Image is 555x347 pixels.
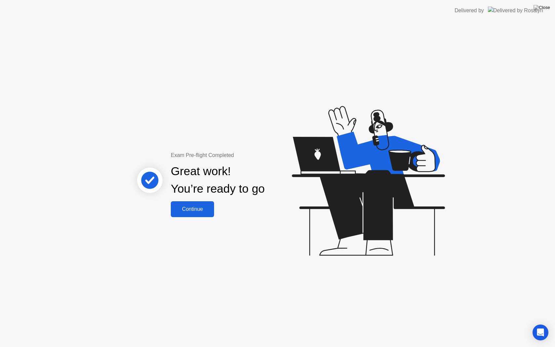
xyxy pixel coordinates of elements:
[173,206,212,212] div: Continue
[533,325,548,340] div: Open Intercom Messenger
[171,201,214,217] button: Continue
[171,163,265,198] div: Great work! You’re ready to go
[455,7,484,15] div: Delivered by
[488,7,543,14] img: Delivered by Rosalyn
[534,5,550,10] img: Close
[171,151,307,159] div: Exam Pre-flight Completed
